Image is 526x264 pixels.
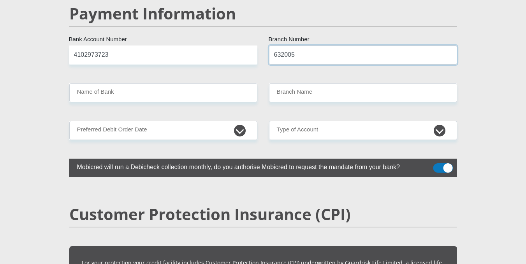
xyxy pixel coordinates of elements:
input: Bank Account Number [69,45,257,65]
h2: Customer Protection Insurance (CPI) [69,205,457,224]
label: Mobicred will run a Debicheck collection monthly, do you authorise Mobicred to request the mandat... [69,159,418,174]
input: Branch Name [269,83,457,102]
h2: Payment Information [69,4,457,23]
input: Name of Bank [69,83,257,102]
input: Branch Number [269,45,457,65]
